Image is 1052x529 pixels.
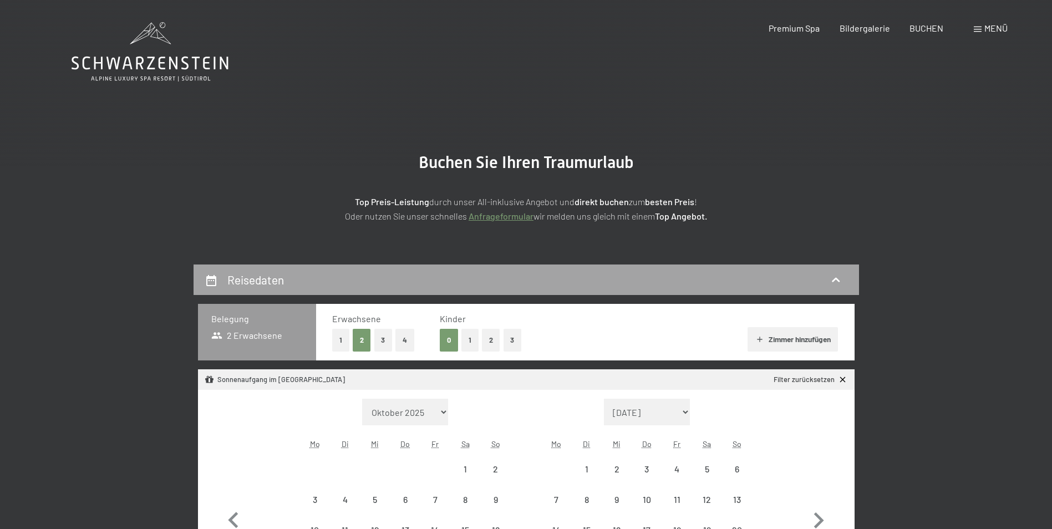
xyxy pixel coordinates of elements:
[692,485,722,515] div: Sat Sep 12 2026
[491,439,500,449] abbr: Sonntag
[642,439,652,449] abbr: Donnerstag
[205,375,214,384] svg: Angebot/Paket
[331,495,359,523] div: 4
[480,454,510,484] div: Anreise nicht möglich
[420,485,450,515] div: Anreise nicht möglich
[450,454,480,484] div: Sat Aug 01 2026
[632,454,662,484] div: Anreise nicht möglich
[355,196,429,207] strong: Top Preis-Leistung
[330,485,360,515] div: Tue Aug 04 2026
[662,485,692,515] div: Fri Sep 11 2026
[722,454,752,484] div: Sun Sep 06 2026
[693,495,721,523] div: 12
[227,273,284,287] h2: Reisedaten
[390,485,420,515] div: Anreise nicht möglich
[211,313,303,325] h3: Belegung
[693,465,721,492] div: 5
[662,485,692,515] div: Anreise nicht möglich
[482,329,500,352] button: 2
[602,454,632,484] div: Wed Sep 02 2026
[673,439,680,449] abbr: Freitag
[583,439,590,449] abbr: Dienstag
[332,329,349,352] button: 1
[769,23,820,33] a: Premium Spa
[748,327,838,352] button: Zimmer hinzufügen
[360,485,390,515] div: Anreise nicht möglich
[722,485,752,515] div: Sun Sep 13 2026
[420,485,450,515] div: Fri Aug 07 2026
[461,329,479,352] button: 1
[633,495,660,523] div: 10
[480,485,510,515] div: Sun Aug 09 2026
[374,329,393,352] button: 3
[353,329,371,352] button: 2
[469,211,533,221] a: Anfrageformular
[655,211,707,221] strong: Top Angebot.
[371,439,379,449] abbr: Mittwoch
[450,454,480,484] div: Anreise nicht möglich
[451,465,479,492] div: 1
[663,495,690,523] div: 11
[541,485,571,515] div: Mon Sep 07 2026
[602,485,632,515] div: Anreise nicht möglich
[632,485,662,515] div: Anreise nicht möglich
[481,495,509,523] div: 9
[662,454,692,484] div: Anreise nicht möglich
[361,495,389,523] div: 5
[419,152,634,172] span: Buchen Sie Ihren Traumurlaub
[440,313,466,324] span: Kinder
[541,485,571,515] div: Anreise nicht möglich
[575,196,629,207] strong: direkt buchen
[360,485,390,515] div: Wed Aug 05 2026
[663,465,690,492] div: 4
[613,439,621,449] abbr: Mittwoch
[733,439,741,449] abbr: Sonntag
[481,465,509,492] div: 2
[480,485,510,515] div: Anreise nicht möglich
[301,495,329,523] div: 3
[390,485,420,515] div: Thu Aug 06 2026
[692,454,722,484] div: Anreise nicht möglich
[395,329,414,352] button: 4
[722,485,752,515] div: Anreise nicht möglich
[504,329,522,352] button: 3
[211,329,283,342] span: 2 Erwachsene
[450,485,480,515] div: Anreise nicht möglich
[723,465,751,492] div: 6
[300,485,330,515] div: Mon Aug 03 2026
[342,439,349,449] abbr: Dienstag
[205,375,345,385] div: Sonnenaufgang im [GEOGRAPHIC_DATA]
[774,375,847,385] a: Filter zurücksetzen
[840,23,890,33] a: Bildergalerie
[450,485,480,515] div: Sat Aug 08 2026
[692,454,722,484] div: Sat Sep 05 2026
[602,454,632,484] div: Anreise nicht möglich
[440,329,458,352] button: 0
[461,439,470,449] abbr: Samstag
[300,485,330,515] div: Anreise nicht möglich
[984,23,1008,33] span: Menü
[431,439,439,449] abbr: Freitag
[723,495,751,523] div: 13
[573,465,601,492] div: 1
[722,454,752,484] div: Anreise nicht möglich
[603,465,631,492] div: 2
[310,439,320,449] abbr: Montag
[692,485,722,515] div: Anreise nicht möglich
[645,196,694,207] strong: besten Preis
[332,313,381,324] span: Erwachsene
[392,495,419,523] div: 6
[551,439,561,449] abbr: Montag
[632,454,662,484] div: Thu Sep 03 2026
[603,495,631,523] div: 9
[330,485,360,515] div: Anreise nicht möglich
[542,495,570,523] div: 7
[400,439,410,449] abbr: Donnerstag
[703,439,711,449] abbr: Samstag
[909,23,943,33] a: BUCHEN
[662,454,692,484] div: Fri Sep 04 2026
[480,454,510,484] div: Sun Aug 02 2026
